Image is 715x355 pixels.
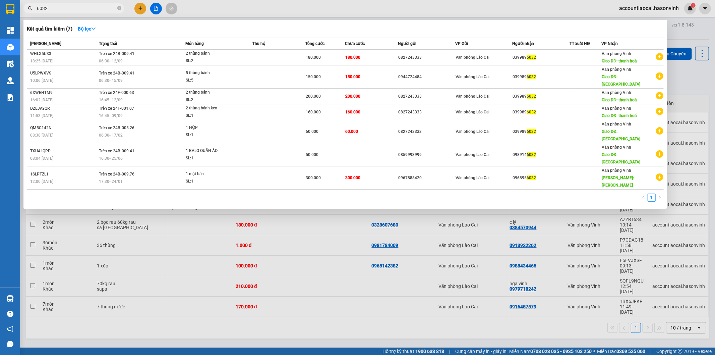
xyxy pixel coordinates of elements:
span: 180.000 [345,55,360,60]
button: left [640,194,648,202]
span: 300.000 [345,175,360,180]
span: 17:30 - 24/01 [99,179,123,184]
div: 1 HỘP [186,124,236,132]
button: right [656,194,664,202]
span: Thu hộ [252,41,265,46]
span: 08:04 [DATE] [30,156,53,161]
span: VP Gửi [455,41,468,46]
div: 1 BALO QUẦN ÁO [186,147,236,155]
div: 2 thùng bánh kẹo [186,105,236,112]
div: SL: 2 [186,96,236,104]
div: SL: 1 [186,112,236,119]
div: SL: 1 [186,155,236,162]
div: 0827243333 [398,54,455,61]
div: 2 thùng bánh [186,89,236,96]
span: 12:00 [DATE] [30,179,53,184]
span: 6032 [527,129,536,134]
span: right [658,195,662,199]
div: 5 thùng bánh [186,69,236,77]
div: SL: 1 [186,178,236,185]
span: 180.000 [306,55,321,60]
span: Văn phòng Vinh [602,145,631,150]
span: 10:06 [DATE] [30,78,53,83]
div: 6XWEH1M9 [30,89,97,96]
span: Văn phòng Lào Cai [456,152,490,157]
span: 6032 [527,74,536,79]
span: Trên xe 24F-001.07 [99,106,134,111]
span: TT xuất HĐ [570,41,590,46]
strong: Bộ lọc [78,26,96,32]
div: SL: 1 [186,132,236,139]
span: [PERSON_NAME]: [PERSON_NAME] [602,175,634,188]
span: Trên xe 24B-009.41 [99,149,134,153]
span: 150.000 [306,74,321,79]
img: solution-icon [7,94,14,101]
span: Người nhận [513,41,534,46]
span: 6032 [527,110,536,114]
span: 16:45 - 09/09 [99,113,123,118]
span: 60.000 [306,129,318,134]
span: Trên xe 24B-005.26 [99,125,134,130]
img: dashboard-icon [7,27,14,34]
span: Người gửi [398,41,416,46]
h3: Kết quả tìm kiếm ( 7 ) [27,26,72,33]
span: Văn phòng Vinh [602,168,631,173]
span: Văn phòng Lào Cai [456,175,490,180]
span: Văn phòng Vinh [602,122,631,126]
span: Trên xe 24B-009.41 [99,71,134,75]
div: WHLX5U33 [30,50,97,57]
div: 039989 [513,109,570,116]
span: Giao DĐ: [GEOGRAPHIC_DATA] [602,74,640,87]
span: 6032 [527,55,536,60]
span: plus-circle [656,53,663,60]
span: 160.000 [306,110,321,114]
span: 50.000 [306,152,318,157]
span: Văn phòng Vinh [602,106,631,111]
span: 16:30 - 25/06 [99,156,123,161]
span: Giao DĐ: thanh hoá [602,98,637,102]
div: QM5C142N [30,124,97,132]
div: 1 mặt bàn [186,170,236,178]
span: 18:25 [DATE] [30,59,53,63]
div: 2 thùng bánh [186,50,236,57]
div: 039989 [513,73,570,81]
input: Tìm tên, số ĐT hoặc mã đơn [37,5,116,12]
span: Trạng thái [99,41,117,46]
div: 1SLPTZL1 [30,171,97,178]
div: SL: 2 [186,57,236,65]
span: Văn phòng Lào Cai [456,74,490,79]
span: message [7,341,13,347]
div: SL: 5 [186,77,236,84]
li: 1 [648,194,656,202]
div: 039989 [513,128,570,135]
span: left [642,195,646,199]
span: plus-circle [656,92,663,99]
span: Văn phòng Lào Cai [456,94,490,99]
span: 06:30 - 17/02 [99,133,123,138]
span: Trên xe 24F-000.63 [99,90,134,95]
div: 0827243333 [398,93,455,100]
div: 0859993999 [398,151,455,158]
div: 0967888420 [398,174,455,182]
span: close-circle [117,5,121,12]
span: Văn phòng Vinh [602,67,631,72]
span: Văn phòng Vinh [602,51,631,56]
img: warehouse-icon [7,295,14,302]
span: notification [7,326,13,332]
span: down [91,27,96,31]
span: 200.000 [345,94,360,99]
span: [PERSON_NAME] [30,41,61,46]
span: Tổng cước [305,41,324,46]
span: Văn phòng Lào Cai [456,110,490,114]
button: Bộ lọcdown [72,23,101,34]
img: logo-vxr [6,4,14,14]
li: Previous Page [640,194,648,202]
div: 098914 [513,151,570,158]
span: Món hàng [185,41,204,46]
span: Chưa cước [345,41,365,46]
span: Giao DĐ: [GEOGRAPHIC_DATA] [602,129,640,141]
div: U5LPWXVS [30,70,97,77]
span: 16:45 - 12/09 [99,98,123,102]
div: 0827243333 [398,109,455,116]
span: 150.000 [345,74,360,79]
